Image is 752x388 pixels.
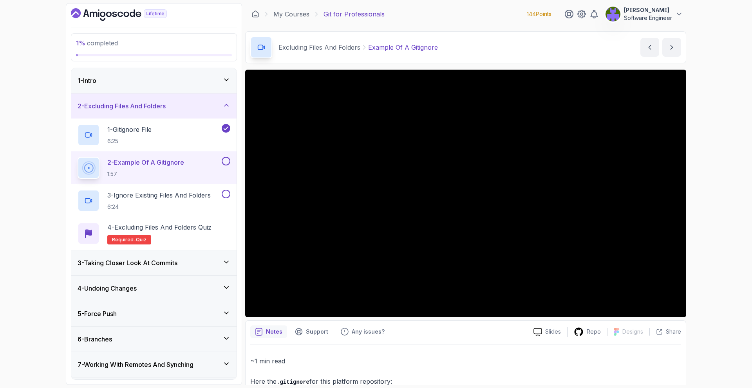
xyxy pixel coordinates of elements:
[568,327,607,337] a: Repo
[624,14,672,22] p: Software Engineer
[336,325,389,338] button: Feedback button
[78,360,193,369] h3: 7 - Working With Remotes And Synching
[78,309,117,318] h3: 5 - Force Push
[649,328,681,336] button: Share
[587,328,601,336] p: Repo
[71,8,185,21] a: Dashboard
[71,352,237,377] button: 7-Working With Remotes And Synching
[250,356,681,366] p: ~1 min read
[107,158,184,167] p: 2 - Example Of A Gitignore
[527,10,551,18] p: 144 Points
[78,190,230,212] button: 3-Ignore Existing Files And Folders6:24
[78,76,96,85] h3: 1 - Intro
[250,325,287,338] button: notes button
[107,170,184,178] p: 1:57
[107,190,211,200] p: 3 - Ignore Existing Files And Folders
[78,101,166,111] h3: 2 - Excluding Files And Folders
[245,70,686,317] iframe: 3 - Example of a giItignore
[76,39,118,47] span: completed
[527,328,567,336] a: Slides
[112,237,136,243] span: Required-
[290,325,333,338] button: Support button
[606,7,620,22] img: user profile image
[107,125,152,134] p: 1 - Gitignore File
[71,276,237,301] button: 4-Undoing Changes
[545,328,561,336] p: Slides
[78,258,177,268] h3: 3 - Taking Closer Look At Commits
[71,68,237,93] button: 1-Intro
[107,223,211,232] p: 4 - Excluding Files and Folders Quiz
[250,376,681,387] p: Here the for this platform repository:
[71,301,237,326] button: 5-Force Push
[605,6,683,22] button: user profile image[PERSON_NAME]Software Engineer
[273,9,309,19] a: My Courses
[277,379,309,385] code: .gitignore
[78,223,230,244] button: 4-Excluding Files and Folders QuizRequired-quiz
[251,10,259,18] a: Dashboard
[666,328,681,336] p: Share
[624,6,672,14] p: [PERSON_NAME]
[78,157,230,179] button: 2-Example Of A Gitignore1:57
[324,9,385,19] p: Git for Professionals
[662,38,681,57] button: next content
[266,328,282,336] p: Notes
[76,39,85,47] span: 1 %
[78,284,137,293] h3: 4 - Undoing Changes
[71,93,237,119] button: 2-Excluding Files And Folders
[71,327,237,352] button: 6-Branches
[107,203,211,211] p: 6:24
[368,43,438,52] p: Example Of A Gitignore
[622,328,643,336] p: Designs
[78,334,112,344] h3: 6 - Branches
[640,38,659,57] button: previous content
[306,328,328,336] p: Support
[78,124,230,146] button: 1-Gitignore File6:25
[352,328,385,336] p: Any issues?
[107,137,152,145] p: 6:25
[136,237,146,243] span: quiz
[71,250,237,275] button: 3-Taking Closer Look At Commits
[278,43,360,52] p: Excluding Files And Folders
